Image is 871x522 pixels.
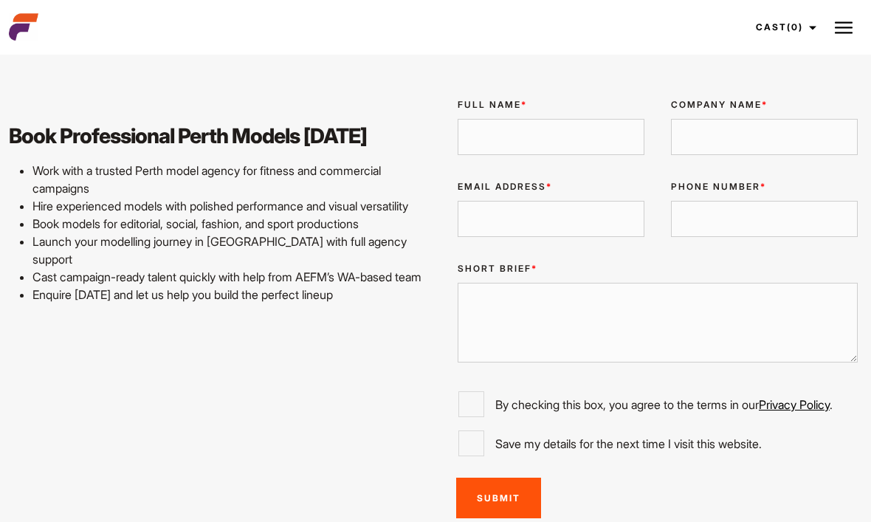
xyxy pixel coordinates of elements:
h3: Book Professional Perth Models [DATE] [9,123,427,151]
label: Phone Number [671,181,858,194]
li: Work with a trusted Perth model agency for fitness and commercial campaigns [32,162,427,198]
label: Full Name [458,99,644,112]
label: Company Name [671,99,858,112]
label: Email Address [458,181,644,194]
li: Book models for editorial, social, fashion, and sport productions [32,216,427,233]
li: Hire experienced models with polished performance and visual versatility [32,198,427,216]
label: Save my details for the next time I visit this website. [458,431,857,457]
span: (0) [787,21,803,32]
a: Privacy Policy [759,398,830,413]
input: By checking this box, you agree to the terms in ourPrivacy Policy. [458,392,484,418]
a: Cast(0) [743,7,825,47]
label: By checking this box, you agree to the terms in our . [458,392,857,418]
label: Short Brief [458,263,858,276]
input: Submit [456,478,541,519]
li: Enquire [DATE] and let us help you build the perfect lineup [32,286,427,304]
img: Burger icon [835,19,853,37]
input: Save my details for the next time I visit this website. [458,431,484,457]
li: Launch your modelling journey in [GEOGRAPHIC_DATA] with full agency support [32,233,427,269]
li: Cast campaign-ready talent quickly with help from AEFM’s WA-based team [32,269,427,286]
img: cropped-aefm-brand-fav-22-square.png [9,13,38,42]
